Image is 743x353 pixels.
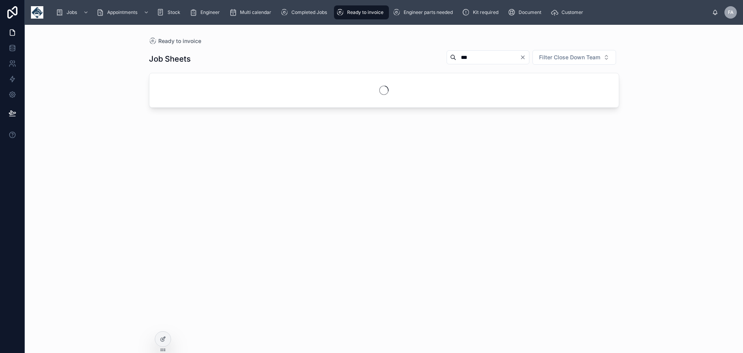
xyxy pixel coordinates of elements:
[539,53,600,61] span: Filter Close Down Team
[158,37,201,45] span: Ready to invoice
[187,5,225,19] a: Engineer
[149,37,201,45] a: Ready to invoice
[473,9,498,15] span: Kit required
[67,9,77,15] span: Jobs
[548,5,589,19] a: Customer
[347,9,383,15] span: Ready to invoice
[519,9,541,15] span: Document
[94,5,153,19] a: Appointments
[31,6,43,19] img: App logo
[532,50,616,65] button: Select Button
[520,54,529,60] button: Clear
[278,5,332,19] a: Completed Jobs
[334,5,389,19] a: Ready to invoice
[200,9,220,15] span: Engineer
[227,5,277,19] a: Multi calendar
[168,9,180,15] span: Stock
[291,9,327,15] span: Completed Jobs
[149,53,191,64] h1: Job Sheets
[728,9,734,15] span: FA
[240,9,271,15] span: Multi calendar
[50,4,712,21] div: scrollable content
[404,9,453,15] span: Engineer parts needed
[505,5,547,19] a: Document
[460,5,504,19] a: Kit required
[390,5,458,19] a: Engineer parts needed
[107,9,137,15] span: Appointments
[154,5,186,19] a: Stock
[562,9,583,15] span: Customer
[53,5,92,19] a: Jobs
